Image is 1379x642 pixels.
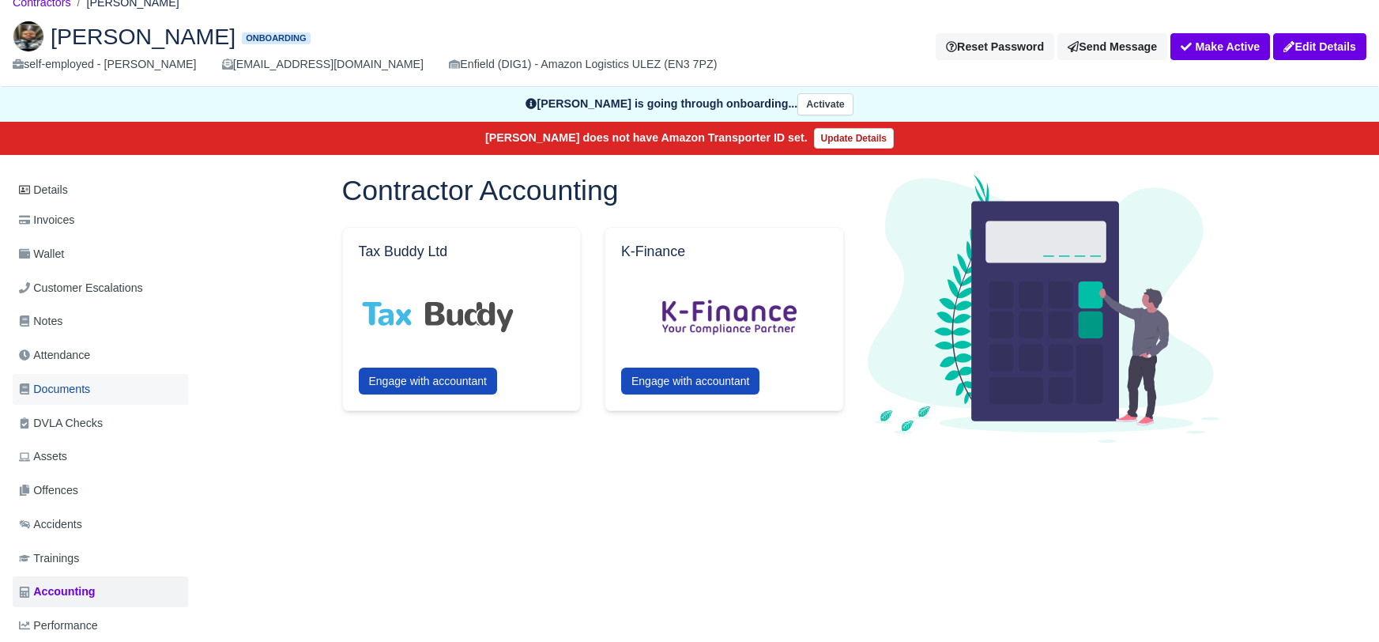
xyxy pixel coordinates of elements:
div: [EMAIL_ADDRESS][DOMAIN_NAME] [222,55,424,74]
button: Engage with accountant [359,368,497,395]
button: Activate [797,93,853,116]
span: Accounting [19,583,96,601]
iframe: Chat Widget [1300,566,1379,642]
button: Engage with accountant [621,368,759,395]
a: Performance [13,610,188,641]
span: Attendance [19,346,90,364]
a: Accidents [13,509,188,540]
a: Trainings [13,543,188,574]
span: Performance [19,617,98,635]
a: Details [13,176,188,205]
button: Make Active [1170,33,1270,60]
span: Customer Escalations [19,279,143,297]
span: Wallet [19,245,64,263]
span: Accidents [19,515,82,534]
a: Wallet [13,239,188,270]
a: Attendance [13,340,188,371]
span: Assets [19,448,67,466]
span: Offences [19,481,78,500]
a: DVLA Checks [13,408,188,439]
span: Trainings [19,549,79,568]
span: Notes [19,312,62,330]
h1: Contractor Accounting [342,174,844,208]
span: Documents [19,380,90,398]
button: Reset Password [936,33,1054,60]
div: Enfield (DIG1) - Amazon Logistics ULEZ (EN3 7PZ) [449,55,717,74]
a: Send Message [1057,33,1167,60]
a: Documents [13,374,188,405]
span: Invoices [19,211,74,229]
span: [PERSON_NAME] [51,25,235,47]
div: Reece Bendela [1,8,1378,87]
span: Onboarding [242,32,310,44]
a: Customer Escalations [13,273,188,304]
div: self-employed - [PERSON_NAME] [13,55,197,74]
a: Edit Details [1273,33,1366,60]
a: Accounting [13,576,188,607]
a: Update Details [814,128,894,149]
h5: K-Finance [621,244,827,260]
h5: Tax Buddy Ltd [359,244,565,260]
a: Assets [13,441,188,472]
span: DVLA Checks [19,414,103,432]
a: Offences [13,475,188,506]
a: Invoices [13,205,188,236]
a: Notes [13,306,188,337]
